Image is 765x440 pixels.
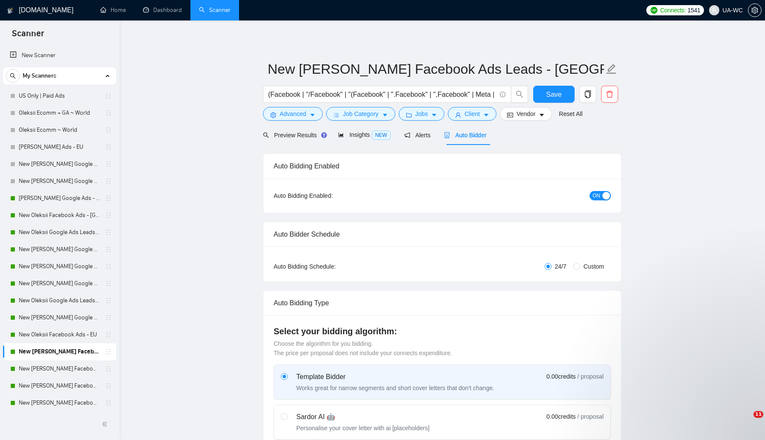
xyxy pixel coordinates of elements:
span: Scanner [5,27,51,45]
a: New [PERSON_NAME] Google Ads - Nordic [19,241,100,258]
span: Auto Bidder [444,132,486,139]
span: notification [404,132,410,138]
span: caret-down [382,112,388,118]
span: holder [105,263,112,270]
span: holder [105,212,112,219]
span: holder [105,331,112,338]
span: holder [105,127,112,133]
span: Vendor [517,109,535,119]
a: New Oleksii Google Ads Leads - [GEOGRAPHIC_DATA]|[GEOGRAPHIC_DATA] [19,224,100,241]
span: holder [105,229,112,236]
span: caret-down [310,112,315,118]
span: caret-down [539,112,545,118]
button: copy [579,86,596,103]
span: double-left [102,420,110,428]
a: New Oleksii Google Ads Leads - EU [19,292,100,309]
a: New Oleksii Facebook Ads - EU [19,326,100,343]
span: Alerts [404,132,431,139]
a: US Only | Paid Ads [19,87,100,104]
span: search [6,73,19,79]
span: holder [105,297,112,304]
span: idcard [507,112,513,118]
span: holder [105,161,112,168]
span: holder [105,178,112,185]
h4: Select your bidding algorithm: [274,325,611,337]
li: New Scanner [3,47,116,64]
a: New [PERSON_NAME] Facebook Ads - EU+CH ex Nordic [19,394,100,411]
img: logo [7,4,13,17]
span: holder [105,399,112,406]
span: Custom [580,262,607,271]
span: holder [105,280,112,287]
span: holder [105,144,112,151]
span: Job Category [343,109,378,119]
span: My Scanners [23,67,56,84]
div: Sardor AI 🤖 [296,412,429,422]
span: Save [546,89,561,100]
span: info-circle [500,92,505,97]
span: search [263,132,269,138]
span: Connects: [660,6,686,15]
div: Tooltip anchor [320,131,328,139]
a: New [PERSON_NAME] Google Ads - EU+CH ex Nordic [19,156,100,173]
span: caret-down [483,112,489,118]
div: Template Bidder [296,372,494,382]
span: setting [748,7,761,14]
button: folderJobscaret-down [399,107,445,121]
span: holder [105,382,112,389]
input: Scanner name... [268,58,604,80]
a: New [PERSON_NAME] Facebook Ads Leads - [GEOGRAPHIC_DATA]|[GEOGRAPHIC_DATA] [19,343,100,360]
a: searchScanner [199,6,231,14]
iframe: Intercom live chat [736,411,756,431]
span: holder [105,93,112,99]
button: search [6,69,20,83]
img: upwork-logo.png [651,7,657,14]
span: 1541 [688,6,701,15]
button: setting [748,3,762,17]
a: Reset All [559,109,582,119]
div: Works great for narrow segments and short cover letters that don't change. [296,384,494,392]
button: settingAdvancedcaret-down [263,107,323,121]
span: delete [601,90,618,98]
span: caret-down [431,112,437,118]
span: holder [105,110,112,116]
a: Oleksii Ecomm ~ World [19,122,100,139]
button: barsJob Categorycaret-down [326,107,395,121]
span: area-chart [338,132,344,138]
span: Choose the algorithm for you bidding. The price per proposal does not include your connects expen... [274,340,452,356]
a: New [PERSON_NAME] Google Ads - Rest of the World excl. Poor [19,309,100,326]
span: holder [105,246,112,253]
span: ON [593,191,600,200]
a: dashboardDashboard [143,6,182,14]
input: Search Freelance Jobs... [268,89,496,100]
a: New [PERSON_NAME] Google Ads - AU/[GEOGRAPHIC_DATA]/IR/[GEOGRAPHIC_DATA]/[GEOGRAPHIC_DATA] [19,258,100,275]
span: holder [105,348,112,355]
span: user [711,7,717,13]
span: Insights [338,131,390,138]
a: New Oleksii Facebook Ads - [GEOGRAPHIC_DATA]|[GEOGRAPHIC_DATA] [19,207,100,224]
a: New [PERSON_NAME] Facebook Ads Other non-Specific - [GEOGRAPHIC_DATA]|[GEOGRAPHIC_DATA] [19,377,100,394]
span: NEW [372,130,391,140]
span: holder [105,314,112,321]
button: idcardVendorcaret-down [500,107,552,121]
a: homeHome [100,6,126,14]
span: Advanced [280,109,306,119]
div: Auto Bidding Enabled [274,154,611,178]
span: 0.00 credits [546,372,575,381]
span: 11 [753,411,763,418]
span: holder [105,195,112,202]
a: [PERSON_NAME] Ads - EU [19,139,100,156]
span: Client [464,109,480,119]
div: Auto Bidding Enabled: [274,191,386,200]
div: Personalise your cover letter with ai [placeholders] [296,424,429,432]
div: Auto Bidding Type [274,291,611,315]
span: holder [105,365,112,372]
span: 0.00 credits [546,412,575,421]
span: robot [444,132,450,138]
span: 24/7 [552,262,570,271]
a: New [PERSON_NAME] Google Ads Other - [GEOGRAPHIC_DATA]|[GEOGRAPHIC_DATA] [19,173,100,190]
a: New [PERSON_NAME] Google Ads - [GEOGRAPHIC_DATA]/JP/CN/IL/SG/HK/QA/[GEOGRAPHIC_DATA] [19,275,100,292]
a: Oleksii Ecomm + GA ~ World [19,104,100,122]
span: search [511,90,528,98]
span: user [455,112,461,118]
